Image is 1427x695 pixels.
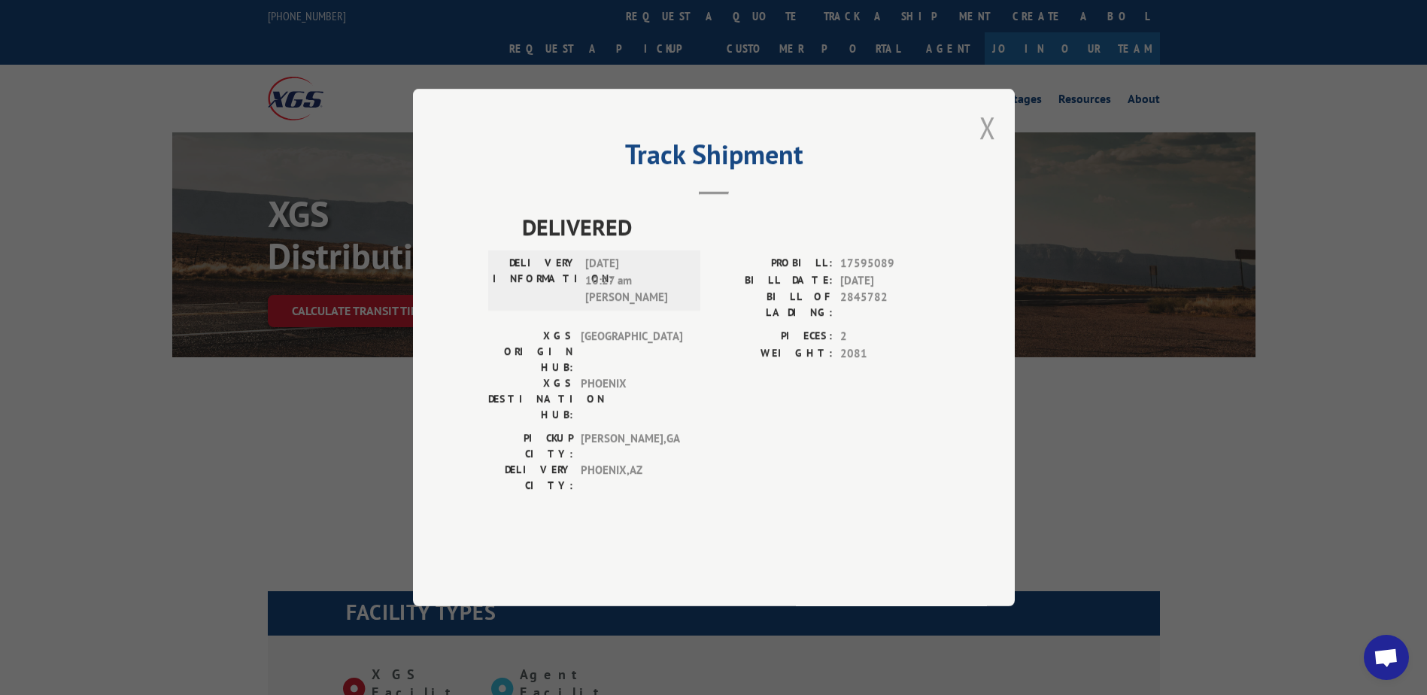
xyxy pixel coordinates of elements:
[714,345,833,363] label: WEIGHT:
[585,255,687,306] span: [DATE] 10:27 am [PERSON_NAME]
[840,255,940,272] span: 17595089
[522,210,940,244] span: DELIVERED
[488,430,573,462] label: PICKUP CITY:
[714,289,833,320] label: BILL OF LADING:
[714,255,833,272] label: PROBILL:
[979,108,996,147] button: Close modal
[840,345,940,363] span: 2081
[840,272,940,290] span: [DATE]
[581,328,682,375] span: [GEOGRAPHIC_DATA]
[488,462,573,493] label: DELIVERY CITY:
[488,144,940,172] h2: Track Shipment
[488,375,573,423] label: XGS DESTINATION HUB:
[714,272,833,290] label: BILL DATE:
[840,289,940,320] span: 2845782
[581,375,682,423] span: PHOENIX
[1364,635,1409,680] a: Open chat
[840,328,940,345] span: 2
[581,462,682,493] span: PHOENIX , AZ
[581,430,682,462] span: [PERSON_NAME] , GA
[488,328,573,375] label: XGS ORIGIN HUB:
[714,328,833,345] label: PIECES:
[493,255,578,306] label: DELIVERY INFORMATION:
